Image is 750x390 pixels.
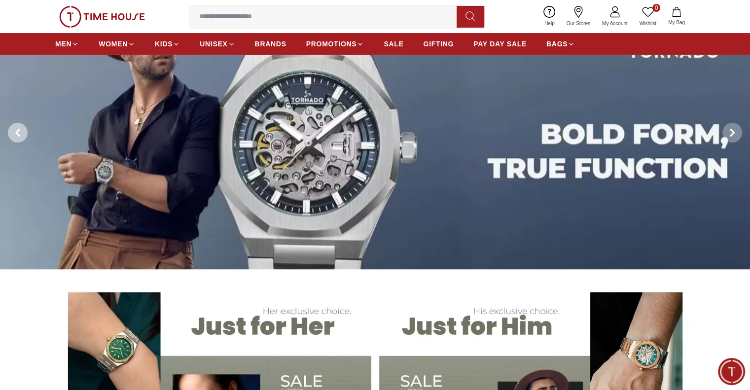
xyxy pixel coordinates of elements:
img: ... [59,6,145,28]
span: Hey there! Need help finding the perfect watch? I'm here if you have any questions or need a quic... [17,159,148,205]
a: MEN [55,35,79,53]
div: Time House Support [52,13,165,22]
span: UNISEX [200,39,227,49]
span: SALE [384,39,403,49]
a: SALE [384,35,403,53]
button: My Bag [662,5,691,28]
em: Back [7,7,27,27]
span: 11:30 AM [131,201,157,207]
span: MEN [55,39,71,49]
em: Blush [56,158,66,168]
div: Chat Widget [718,358,745,385]
a: WOMEN [99,35,135,53]
textarea: We are here to help you [2,221,195,271]
span: KIDS [155,39,173,49]
span: Wishlist [636,20,660,27]
a: BRANDS [255,35,286,53]
span: WOMEN [99,39,128,49]
span: GIFTING [423,39,454,49]
a: PAY DAY SALE [473,35,527,53]
a: PROMOTIONS [306,35,364,53]
span: BAGS [546,39,568,49]
span: Help [540,20,559,27]
a: KIDS [155,35,180,53]
span: PROMOTIONS [306,39,357,49]
span: PAY DAY SALE [473,39,527,49]
a: BAGS [546,35,575,53]
a: Our Stores [561,4,596,29]
a: 0Wishlist [634,4,662,29]
a: GIFTING [423,35,454,53]
span: My Bag [664,19,689,26]
img: Profile picture of Time House Support [31,9,47,26]
span: BRANDS [255,39,286,49]
a: Help [538,4,561,29]
a: UNISEX [200,35,235,53]
span: 0 [652,4,660,12]
div: Time House Support [10,139,195,149]
span: Our Stores [563,20,594,27]
span: My Account [598,20,632,27]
